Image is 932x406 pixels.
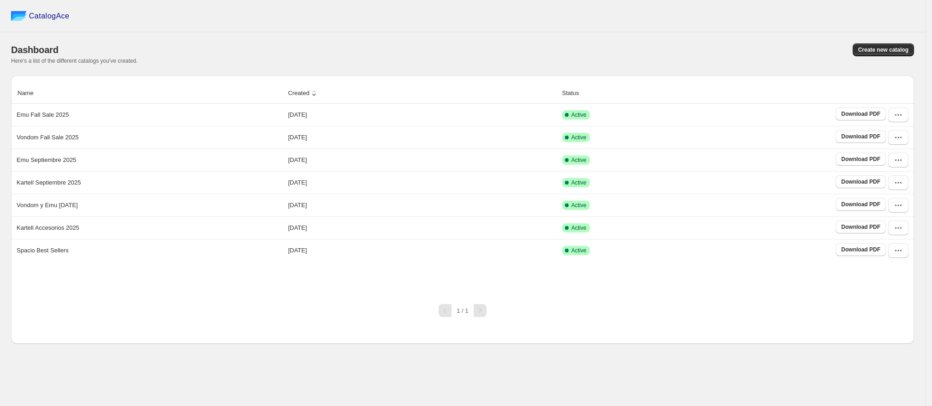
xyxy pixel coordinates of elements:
[17,201,78,210] p: Vondom y Emu [DATE]
[285,239,559,262] td: [DATE]
[836,198,886,211] a: Download PDF
[836,153,886,166] a: Download PDF
[841,133,880,140] span: Download PDF
[17,178,81,187] p: Kartell Septiembre 2025
[11,58,138,64] span: Here's a list of the different catalogs you've created.
[571,224,587,232] span: Active
[17,133,78,142] p: Vondom Fall Sale 2025
[853,43,914,56] button: Create new catalog
[841,155,880,163] span: Download PDF
[17,223,79,233] p: Kartell Accesorios 2025
[561,84,590,102] button: Status
[841,178,880,185] span: Download PDF
[17,246,69,255] p: Spacio Best Sellers
[457,307,468,314] span: 1 / 1
[285,149,559,171] td: [DATE]
[17,110,69,119] p: Emu Fall Sale 2025
[285,194,559,216] td: [DATE]
[17,155,76,165] p: Emu Septiembre 2025
[841,223,880,231] span: Download PDF
[571,247,587,254] span: Active
[571,156,587,164] span: Active
[11,45,59,55] span: Dashboard
[285,171,559,194] td: [DATE]
[29,12,70,21] span: CatalogAce
[841,246,880,253] span: Download PDF
[16,84,44,102] button: Name
[571,134,587,141] span: Active
[285,104,559,126] td: [DATE]
[571,179,587,186] span: Active
[841,110,880,118] span: Download PDF
[836,221,886,233] a: Download PDF
[836,130,886,143] a: Download PDF
[836,243,886,256] a: Download PDF
[841,201,880,208] span: Download PDF
[285,126,559,149] td: [DATE]
[11,11,27,21] img: catalog ace
[836,107,886,120] a: Download PDF
[858,46,908,54] span: Create new catalog
[285,216,559,239] td: [DATE]
[571,202,587,209] span: Active
[836,175,886,188] a: Download PDF
[571,111,587,119] span: Active
[287,84,320,102] button: Created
